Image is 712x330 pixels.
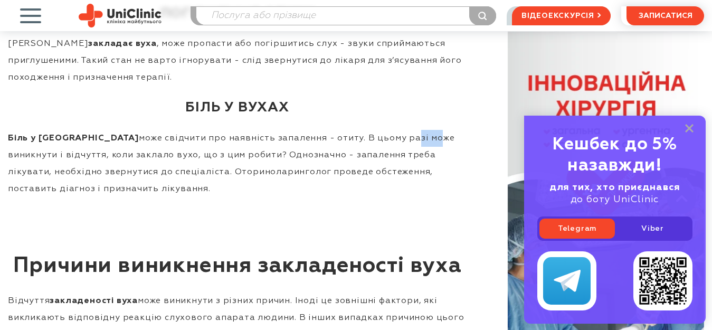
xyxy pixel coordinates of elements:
b: для тих, хто приєднався [549,183,680,192]
span: записатися [639,12,692,20]
span: відеоекскурсія [521,7,594,25]
a: відеоекскурсія [512,6,611,25]
h3: Біль у вухах [8,89,467,127]
strong: Біль у [GEOGRAPHIC_DATA] [8,134,139,143]
a: Telegram [539,219,615,239]
input: Послуга або прізвище [196,7,496,25]
button: записатися [626,6,704,25]
div: Кешбек до 5% назавжди! [537,134,692,176]
strong: закладеності вуха [50,297,138,305]
h2: Причини виникнення закладеності вуха [8,200,467,290]
a: Viber [615,219,690,239]
p: може свідчити про наявність запалення - отиту. В цьому разі може виникнути і відчуття, коли закла... [8,130,467,197]
img: Uniclinic [79,4,162,27]
p: [PERSON_NAME] , може пропасти або погіршитись слух - звуки сприймаються приглушеними. Такий стан ... [8,35,467,86]
div: до боту UniClinic [537,182,692,206]
strong: закладає вуха [88,40,156,48]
